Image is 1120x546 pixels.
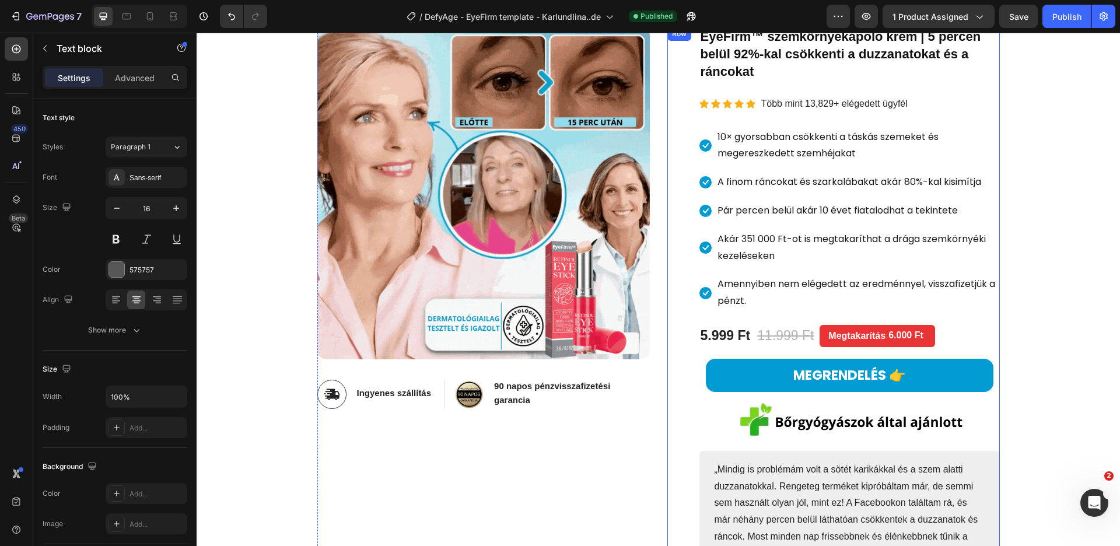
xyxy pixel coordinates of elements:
[5,5,87,28] button: 7
[518,429,788,530] p: „Mindig is problémám volt a sötét karikákkal és a szem alatti duzzanatokkal. Rengeteg terméket ki...
[1042,5,1091,28] button: Publish
[129,489,184,499] div: Add...
[43,142,63,152] div: Styles
[1104,471,1114,481] span: 2
[597,331,709,355] p: MEGRENDELÉS 👉
[521,96,802,130] p: 10× gyorsabban csökkenti a táskás szemeket és megereszkedett szemhéjakat
[43,200,73,216] div: Size
[521,170,761,187] p: Pár percen belül akár 10 évet fiatalodhat a tekintete
[43,459,99,475] div: Background
[43,488,61,499] div: Color
[159,353,236,369] h2: Ingyenes szállítás
[630,295,691,312] div: Megtakarítás
[43,391,62,402] div: Width
[76,9,82,23] p: 7
[559,293,618,313] div: 11.999 Ft
[43,362,73,377] div: Size
[106,136,187,157] button: Paragraph 1
[129,519,184,530] div: Add...
[57,41,156,55] p: Text block
[111,142,150,152] span: Paragraph 1
[58,72,90,84] p: Settings
[106,386,187,407] input: Auto
[43,292,75,308] div: Align
[1009,12,1028,22] span: Save
[129,423,184,433] div: Add...
[129,173,184,183] div: Sans-serif
[220,5,267,28] div: Undo/Redo
[1080,489,1108,517] iframe: Intercom live chat
[43,113,75,123] div: Text style
[43,320,187,341] button: Show more
[565,63,711,80] p: Több mint 13,829+ elégedett ügyfél
[1052,10,1081,23] div: Publish
[536,369,769,404] img: gempages_558133797682414696-213e0dd6-668a-4958-9c63-911b1eb7e7af.png
[43,519,63,529] div: Image
[197,33,1120,546] iframe: Design area
[999,5,1038,28] button: Save
[9,213,28,223] div: Beta
[425,10,601,23] span: DefyAge - EyeFirm template - Karlundlina..de
[521,141,785,158] p: A finom ráncokat és szarkalábakat akár 80%-kal kisimítja
[43,172,57,183] div: Font
[892,10,968,23] span: 1 product assigned
[503,293,555,313] div: 5.999 Ft
[115,72,155,84] p: Advanced
[640,11,673,22] span: Published
[43,264,61,275] div: Color
[11,124,28,134] div: 450
[521,243,802,277] p: Amennyiben nem elégedett az eredménnyel, visszafizetjük a pénzt.
[883,5,995,28] button: 1 product assigned
[509,326,797,359] a: MEGRENDELÉS 👉
[419,10,422,23] span: /
[88,324,142,336] div: Show more
[43,422,69,433] div: Padding
[258,347,287,376] img: gempages_558133797682414696-bd16e018-fc88-49f3-9307-e9476b8cdcf0.png
[297,348,414,372] span: 90 napos pénzvisszafizetési garancia
[691,295,728,311] div: 6.000 Ft
[129,265,184,275] div: 575757
[121,347,150,376] img: 432750572815254551-bdfae9bb-78ef-45d4-be06-265b4d88f730.svg
[521,198,802,232] p: Akár 351 000 Ft-ot is megtakaríthat a drága szemkörnyéki kezeléseken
